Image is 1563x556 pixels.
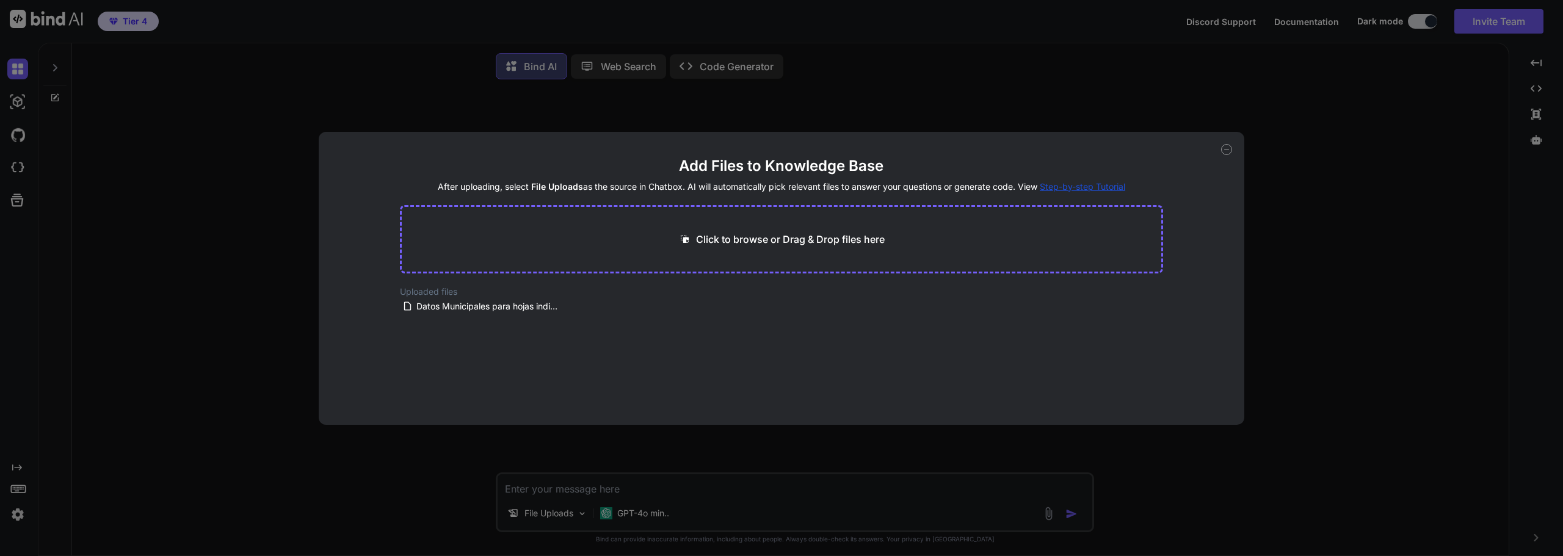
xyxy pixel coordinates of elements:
[400,156,1164,176] h2: Add Files to Knowledge Base
[415,299,559,314] span: Datos Municipales para hojas individuales.xlsx
[531,181,583,192] span: File Uploads
[400,181,1164,193] h4: After uploading, select as the source in Chatbox. AI will automatically pick relevant files to an...
[1040,181,1125,192] span: Step-by-step Tutorial
[400,286,1164,298] h2: Uploaded files
[696,232,885,247] p: Click to browse or Drag & Drop files here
